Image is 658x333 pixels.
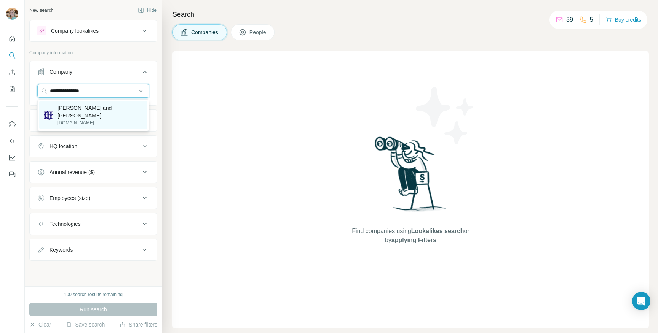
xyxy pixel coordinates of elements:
button: Annual revenue ($) [30,163,157,181]
img: Avatar [6,8,18,20]
button: Company lookalikes [30,22,157,40]
h4: Search [172,9,649,20]
button: Industry [30,111,157,130]
img: Surfe Illustration - Woman searching with binoculars [371,135,450,219]
p: [DOMAIN_NAME] [57,119,143,126]
button: Use Surfe API [6,134,18,148]
button: Feedback [6,168,18,181]
p: 39 [566,15,573,24]
img: Surfe Illustration - Stars [411,81,479,150]
span: People [249,29,267,36]
button: Quick start [6,32,18,46]
button: Keywords [30,241,157,259]
button: Search [6,49,18,62]
span: Companies [191,29,219,36]
button: Enrich CSV [6,65,18,79]
p: [PERSON_NAME] and [PERSON_NAME] [57,104,143,119]
div: Technologies [50,220,81,228]
p: Company information [29,49,157,56]
span: Find companies using or by [350,227,471,245]
div: Annual revenue ($) [50,168,95,176]
button: Technologies [30,215,157,233]
p: 5 [590,15,593,24]
span: Lookalikes search [411,228,464,234]
span: applying Filters [391,237,436,243]
div: 100 search results remaining [64,291,123,298]
div: Open Intercom Messenger [632,292,650,310]
div: New search [29,7,53,14]
div: HQ location [50,143,77,150]
button: Employees (size) [30,189,157,207]
button: Save search [66,321,105,328]
button: Share filters [120,321,157,328]
button: HQ location [30,137,157,155]
button: Use Surfe on LinkedIn [6,117,18,131]
button: Company [30,63,157,84]
button: Buy credits [606,14,641,25]
div: Keywords [50,246,73,254]
button: Dashboard [6,151,18,165]
button: Clear [29,321,51,328]
img: Kelcey and Hall [44,111,53,120]
div: Employees (size) [50,194,90,202]
button: My lists [6,82,18,96]
div: Company [50,68,72,76]
button: Hide [133,5,162,16]
div: Company lookalikes [51,27,99,35]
